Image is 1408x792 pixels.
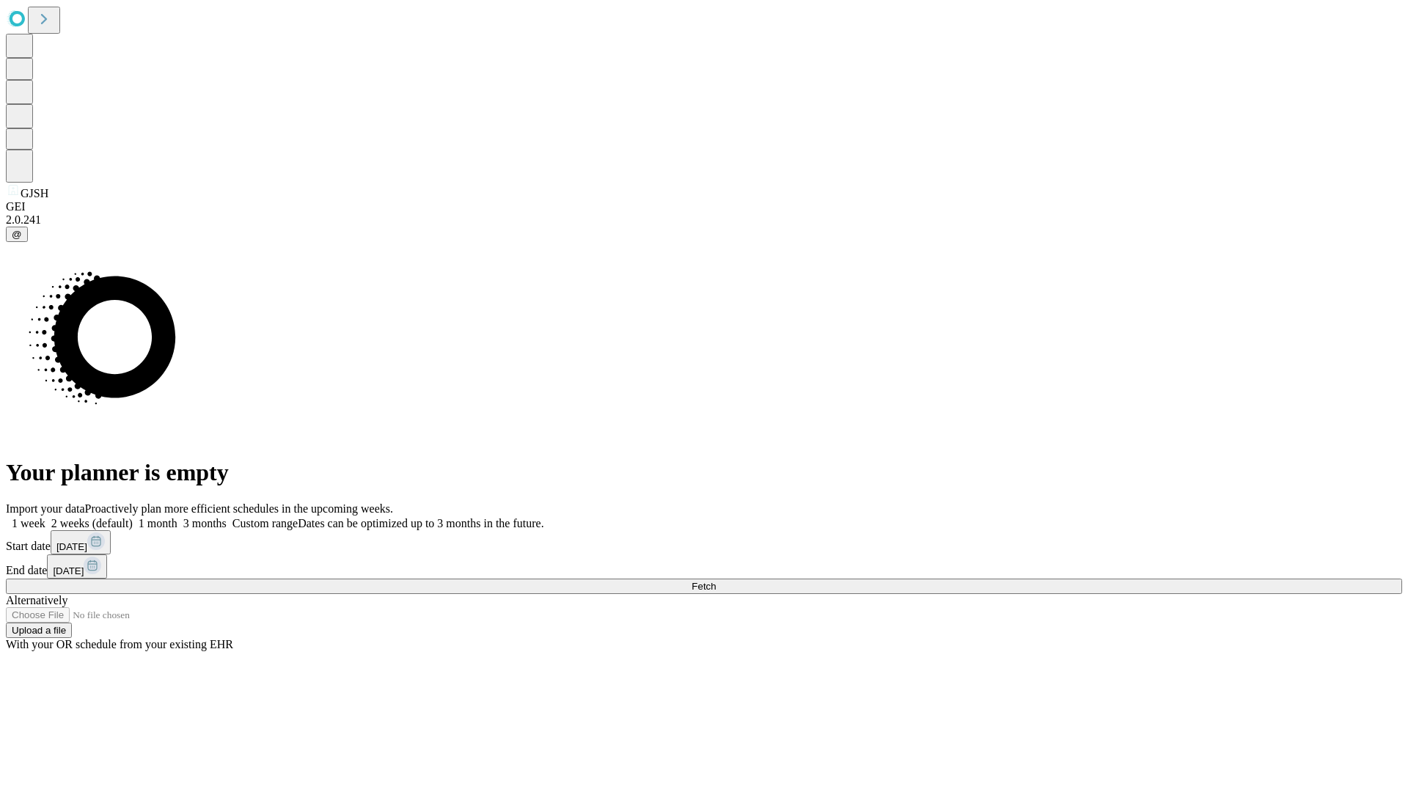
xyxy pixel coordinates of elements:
button: @ [6,227,28,242]
span: Custom range [232,517,298,529]
span: 1 month [139,517,177,529]
div: GEI [6,200,1402,213]
span: @ [12,229,22,240]
span: GJSH [21,187,48,199]
span: [DATE] [56,541,87,552]
div: Start date [6,530,1402,554]
div: 2.0.241 [6,213,1402,227]
button: [DATE] [47,554,107,579]
span: Dates can be optimized up to 3 months in the future. [298,517,543,529]
span: 2 weeks (default) [51,517,133,529]
button: Fetch [6,579,1402,594]
span: Fetch [692,581,716,592]
span: 1 week [12,517,45,529]
div: End date [6,554,1402,579]
h1: Your planner is empty [6,459,1402,486]
span: Import your data [6,502,85,515]
span: Alternatively [6,594,67,606]
span: [DATE] [53,565,84,576]
span: Proactively plan more efficient schedules in the upcoming weeks. [85,502,393,515]
span: With your OR schedule from your existing EHR [6,638,233,650]
span: 3 months [183,517,227,529]
button: [DATE] [51,530,111,554]
button: Upload a file [6,623,72,638]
